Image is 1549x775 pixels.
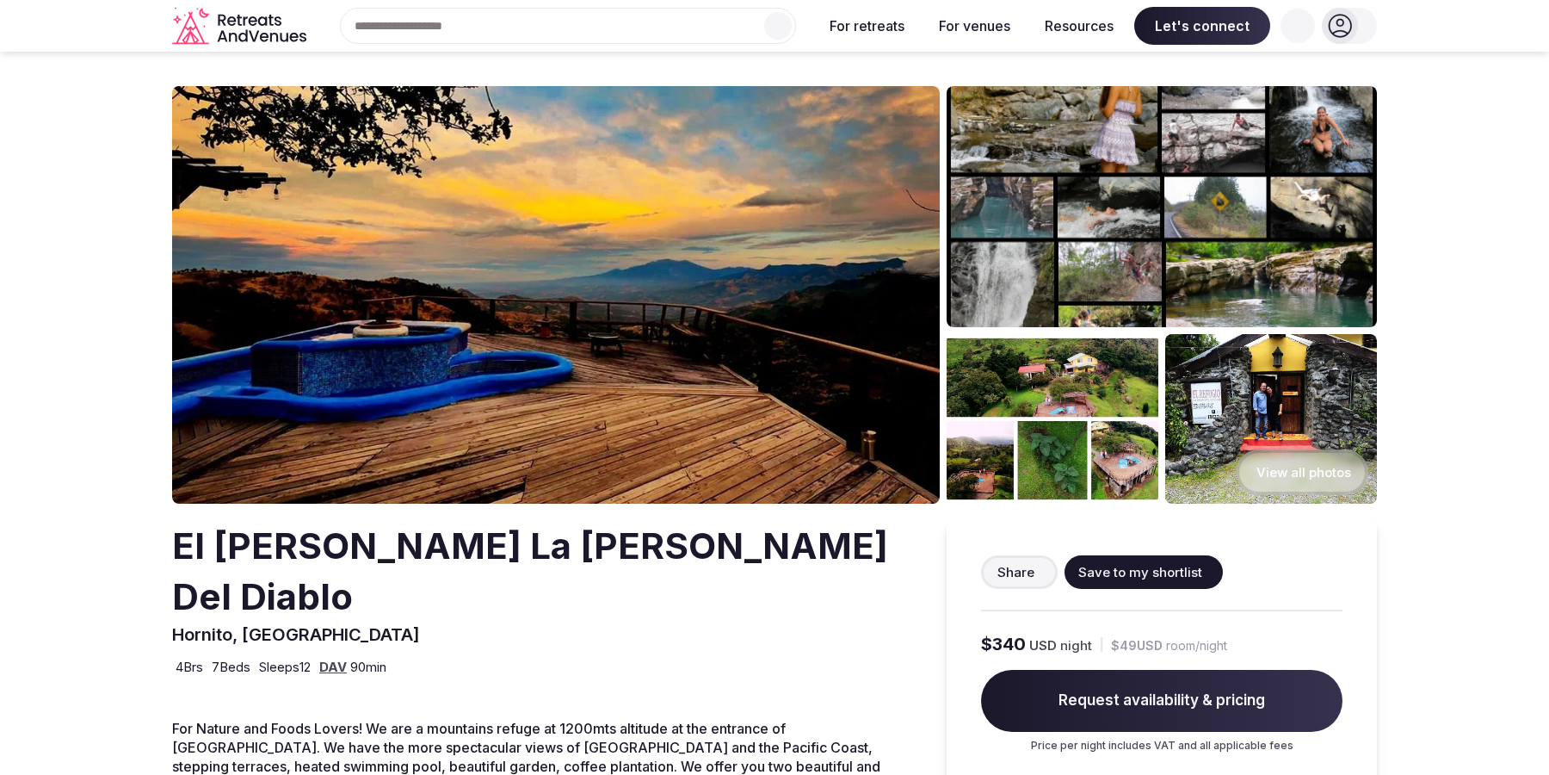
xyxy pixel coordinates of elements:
span: 90 min [350,658,386,676]
span: Save to my shortlist [1078,563,1202,581]
div: | [1099,635,1104,654]
button: View all photos [1236,449,1368,495]
button: For retreats [816,7,918,45]
button: Save to my shortlist [1065,555,1223,589]
img: Venue cover photo [172,86,940,504]
span: 4 Brs [176,658,203,676]
p: Price per night includes VAT and all applicable fees [981,739,1342,753]
img: Venue gallery photo [947,334,1158,504]
svg: Retreats and Venues company logo [172,7,310,46]
img: Venue gallery photo [947,86,1377,327]
span: night [1060,636,1092,654]
span: $340 [981,632,1026,656]
span: room/night [1166,637,1227,654]
span: 7 Beds [212,658,250,676]
span: $49 USD [1111,637,1163,654]
span: Share [997,563,1034,581]
span: Let's connect [1134,7,1270,45]
button: Resources [1031,7,1127,45]
a: Visit the homepage [172,7,310,46]
button: Share [981,555,1058,589]
button: For venues [925,7,1024,45]
h2: El [PERSON_NAME] La [PERSON_NAME] Del Diablo [172,521,902,623]
span: Request availability & pricing [981,670,1342,732]
img: Venue gallery photo [1165,334,1377,504]
a: DAV [319,659,347,675]
span: Hornito, [GEOGRAPHIC_DATA] [172,624,420,645]
span: Sleeps 12 [259,658,311,676]
span: USD [1029,636,1057,654]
